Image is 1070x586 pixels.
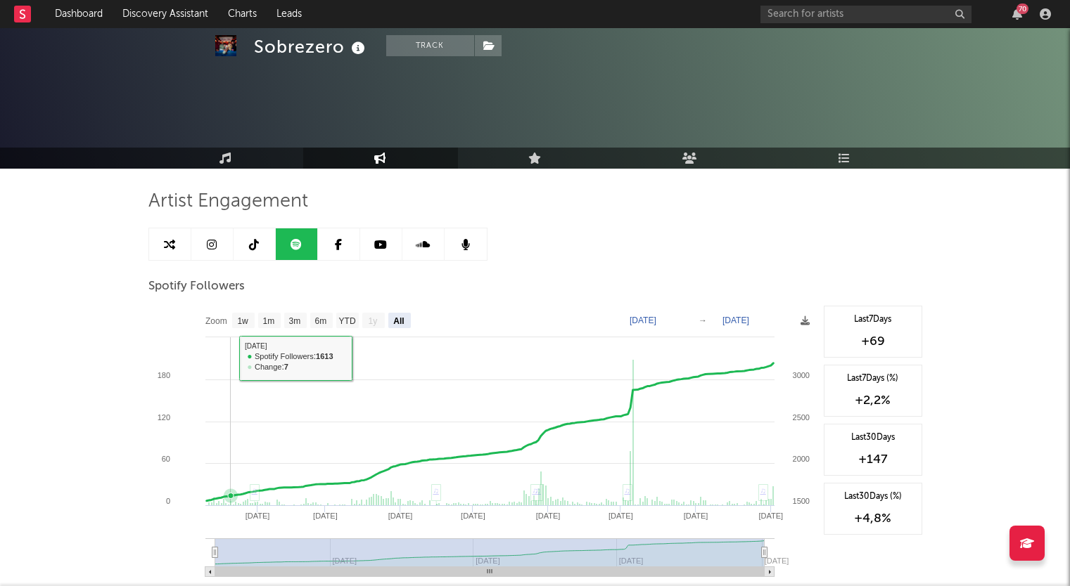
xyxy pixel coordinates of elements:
text: 60 [161,455,170,463]
div: Last 7 Days [832,313,915,326]
text: 6m [314,316,326,326]
div: Last 30 Days [832,431,915,444]
text: All [393,316,404,326]
text: [DATE] [388,512,412,520]
text: Zoom [205,316,227,326]
a: ♫ [625,486,630,495]
a: ♫ [533,486,538,495]
text: [DATE] [764,556,789,565]
text: → [699,315,707,325]
text: [DATE] [313,512,338,520]
text: 2000 [792,455,809,463]
text: [DATE] [758,512,783,520]
div: +2,2 % [832,392,915,409]
text: [DATE] [722,315,749,325]
text: [DATE] [535,512,560,520]
text: 1y [368,316,377,326]
div: Last 7 Days (%) [832,372,915,385]
text: 120 [157,413,170,422]
text: [DATE] [461,512,485,520]
text: 1500 [792,497,809,505]
text: 0 [165,497,170,505]
div: 70 [1017,4,1028,14]
text: 3000 [792,371,809,379]
span: Artist Engagement [148,193,308,210]
a: ♫ [760,486,766,495]
div: +4,8 % [832,510,915,527]
button: 70 [1012,8,1022,20]
text: 1m [262,316,274,326]
text: 2500 [792,413,809,422]
div: Last 30 Days (%) [832,490,915,503]
text: 3m [288,316,300,326]
span: Spotify Followers [148,278,245,295]
text: 1w [237,316,248,326]
div: +69 [832,333,915,350]
a: ♫ [535,486,541,495]
a: ♫ [433,486,439,495]
text: [DATE] [245,512,269,520]
a: ♫ [252,486,257,495]
div: +147 [832,451,915,468]
text: YTD [338,316,355,326]
div: Sobrezero [254,35,369,58]
text: 180 [157,371,170,379]
text: [DATE] [609,512,633,520]
text: [DATE] [630,315,656,325]
button: Track [386,35,474,56]
text: [DATE] [683,512,708,520]
input: Search for artists [760,6,972,23]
